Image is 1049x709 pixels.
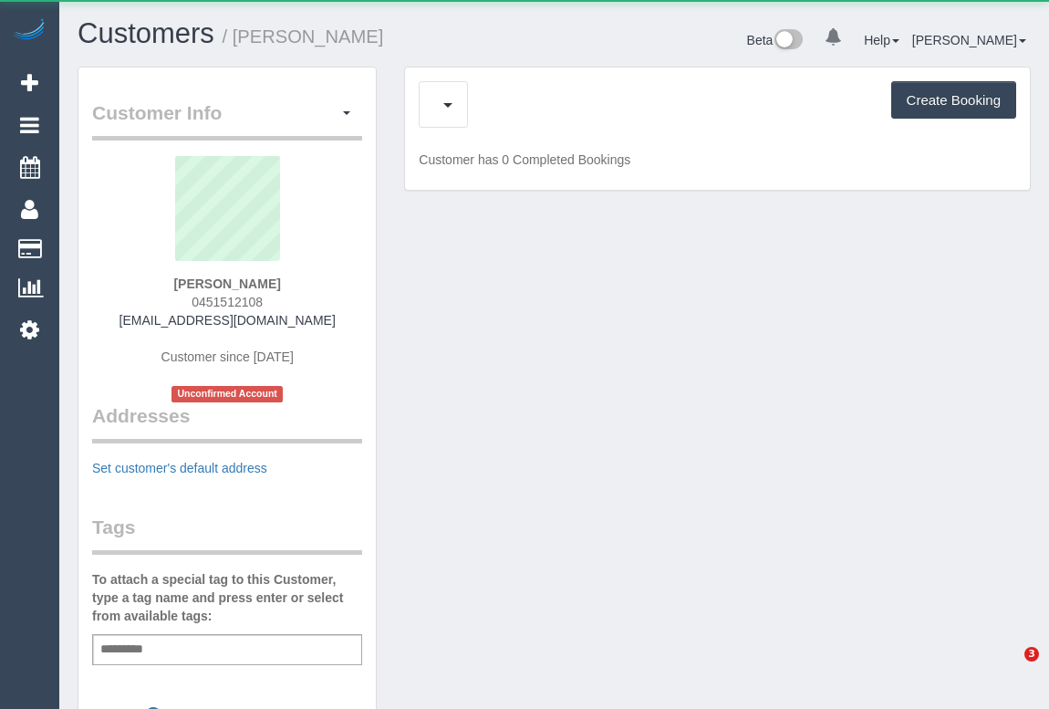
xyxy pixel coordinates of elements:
img: New interface [773,29,803,53]
strong: [PERSON_NAME] [173,276,280,291]
a: Help [864,33,899,47]
span: Unconfirmed Account [171,386,283,401]
p: Customer has 0 Completed Bookings [419,151,1016,169]
span: 0451512108 [192,295,263,309]
label: To attach a special tag to this Customer, type a tag name and press enter or select from availabl... [92,570,362,625]
a: Set customer's default address [92,461,267,475]
a: Beta [747,33,804,47]
span: Customer since [DATE] [161,349,294,364]
span: 3 [1024,647,1039,662]
a: [PERSON_NAME] [912,33,1026,47]
legend: Customer Info [92,99,362,141]
legend: Tags [92,514,362,555]
button: Create Booking [891,81,1016,120]
a: Customers [78,17,214,49]
img: Automaid Logo [11,18,47,44]
small: / [PERSON_NAME] [223,26,384,47]
a: [EMAIL_ADDRESS][DOMAIN_NAME] [119,313,336,328]
iframe: Intercom live chat [987,647,1031,691]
